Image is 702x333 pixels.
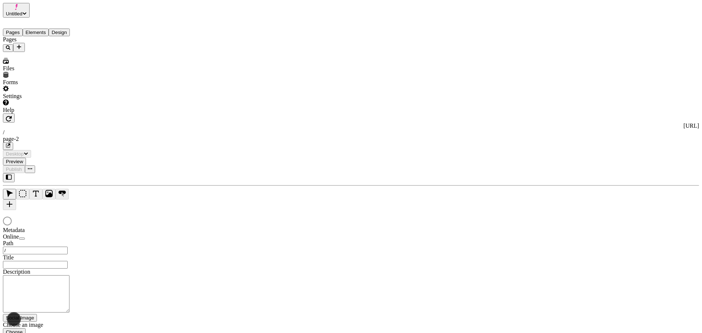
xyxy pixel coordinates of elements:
span: Online [3,233,19,240]
div: / [3,129,699,136]
button: Text [29,189,42,199]
span: Preview [6,159,23,164]
span: Publish [6,166,22,172]
div: Forms [3,79,91,86]
span: Social Image [6,315,34,321]
button: Preview [3,158,26,165]
button: Add new [13,43,25,52]
div: Help [3,107,91,113]
span: Path [3,240,13,246]
div: page-2 [3,136,699,142]
span: Untitled [6,11,22,16]
div: Files [3,65,91,72]
button: Pages [3,29,23,36]
button: Elements [23,29,49,36]
span: Title [3,254,14,261]
button: Desktop [3,150,31,158]
span: Desktop [6,151,24,157]
button: Untitled [3,3,30,18]
button: Box [16,189,29,199]
div: Metadata [3,227,91,233]
button: Publish [3,165,25,173]
div: [URL] [3,123,699,129]
button: Design [49,29,70,36]
button: Image [42,189,56,199]
div: Choose an image [3,322,91,328]
span: Description [3,269,30,275]
div: Settings [3,93,91,100]
button: Social Image [3,314,37,322]
button: Button [56,189,69,199]
div: Pages [3,36,91,43]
